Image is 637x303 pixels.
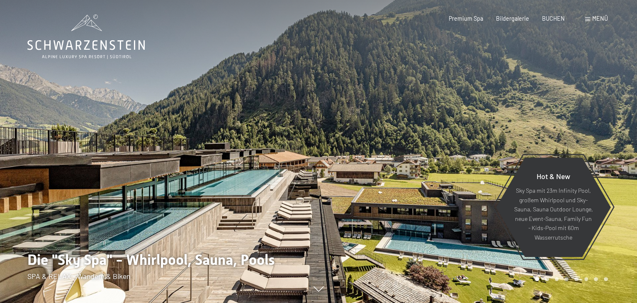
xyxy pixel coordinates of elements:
a: Hot & New Sky Spa mit 23m Infinity Pool, großem Whirlpool und Sky-Sauna, Sauna Outdoor Lounge, ne... [496,157,611,257]
div: Carousel Page 6 [584,277,588,281]
span: Hot & New [537,172,570,181]
div: Carousel Page 3 [555,277,559,281]
a: Bildergalerie [496,15,529,22]
div: Carousel Pagination [532,277,608,281]
div: Carousel Page 7 [594,277,598,281]
div: Carousel Page 5 [574,277,579,281]
p: Sky Spa mit 23m Infinity Pool, großem Whirlpool und Sky-Sauna, Sauna Outdoor Lounge, neue Event-S... [514,187,593,242]
a: Premium Spa [449,15,483,22]
a: BUCHEN [542,15,565,22]
div: Carousel Page 8 [604,277,608,281]
div: Carousel Page 4 [564,277,569,281]
div: Carousel Page 1 (Current Slide) [535,277,539,281]
div: Carousel Page 2 [545,277,549,281]
span: Menü [592,15,608,22]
